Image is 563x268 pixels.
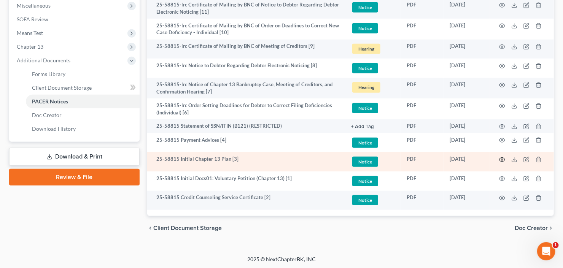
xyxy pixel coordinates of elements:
span: Notice [352,23,378,33]
a: Notice [351,155,394,168]
span: Doc Creator [515,225,548,231]
span: Download History [32,125,76,132]
span: Miscellaneous [17,2,51,9]
a: Notice [351,102,394,114]
td: [DATE] [444,119,490,133]
a: Review & File [9,169,140,186]
a: Notice [351,62,394,75]
span: Hearing [352,44,380,54]
a: Download & Print [9,148,140,166]
td: PDF [401,98,444,119]
td: 25-58815-lrc Notice to Debtor Regarding Debtor Electronic Noticing [8] [147,59,345,78]
span: Hearing [352,82,380,92]
span: Notice [352,138,378,148]
span: Means Test [17,30,43,36]
a: Notice [351,136,394,149]
span: Forms Library [32,71,65,77]
a: Notice [351,22,394,35]
td: PDF [401,40,444,59]
td: [DATE] [444,78,490,99]
td: 25-58815 Initial Chapter 13 Plan [3] [147,152,345,171]
span: Notice [352,157,378,167]
td: [DATE] [444,133,490,152]
button: chevron_left Client Document Storage [147,225,222,231]
td: 25-58815-lrc Notice of Chapter 13 Bankruptcy Case, Meeting of Creditors, and Confirmation Hearing... [147,78,345,99]
iframe: Intercom live chat [537,242,555,260]
td: PDF [401,59,444,78]
a: Forms Library [26,67,140,81]
td: PDF [401,152,444,171]
span: 1 [553,242,559,248]
a: Download History [26,122,140,136]
span: Doc Creator [32,112,62,118]
a: SOFA Review [11,13,140,26]
td: 25-58815-lrc Certificate of Mailing by BNC of Meeting of Creditors [9] [147,40,345,59]
td: [DATE] [444,40,490,59]
span: SOFA Review [17,16,48,22]
a: Hearing [351,43,394,55]
span: Client Document Storage [153,225,222,231]
td: PDF [401,78,444,99]
a: PACER Notices [26,95,140,108]
a: Notice [351,175,394,187]
a: Doc Creator [26,108,140,122]
td: PDF [401,171,444,191]
td: PDF [401,119,444,133]
i: chevron_left [147,225,153,231]
td: [DATE] [444,19,490,40]
td: 25-58815 Initial Docs01: Voluntary Petition (Chapter 13) [1] [147,171,345,191]
a: Hearing [351,81,394,94]
button: Doc Creator chevron_right [515,225,554,231]
span: PACER Notices [32,98,68,105]
i: chevron_right [548,225,554,231]
td: 25-58815 Statement of SSN/ITIN (B121) (RESTRICTED) [147,119,345,133]
a: Notice [351,194,394,206]
td: PDF [401,133,444,152]
span: Notice [352,176,378,186]
span: Additional Documents [17,57,70,63]
a: + Add Tag [351,122,394,130]
td: 25-58815-lrc Order Setting Deadlines for Debtor to Correct Filing Deficiencies (Individual) [6] [147,98,345,119]
td: PDF [401,191,444,210]
span: Notice [352,195,378,205]
span: Chapter 13 [17,43,43,50]
span: Notice [352,103,378,113]
td: PDF [401,19,444,40]
button: + Add Tag [351,124,374,129]
td: [DATE] [444,59,490,78]
td: 25-58815-lrc Certificate of Mailing by BNC of Order on Deadlines to Correct New Case Deficiency -... [147,19,345,40]
td: [DATE] [444,98,490,119]
td: 25-58815 Payment Advices [4] [147,133,345,152]
td: [DATE] [444,191,490,210]
a: Client Document Storage [26,81,140,95]
span: Notice [352,63,378,73]
a: Notice [351,1,394,14]
td: [DATE] [444,171,490,191]
td: [DATE] [444,152,490,171]
td: 25-58815 Credit Counseling Service Certificate [2] [147,191,345,210]
span: Notice [352,2,378,13]
span: Client Document Storage [32,84,92,91]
